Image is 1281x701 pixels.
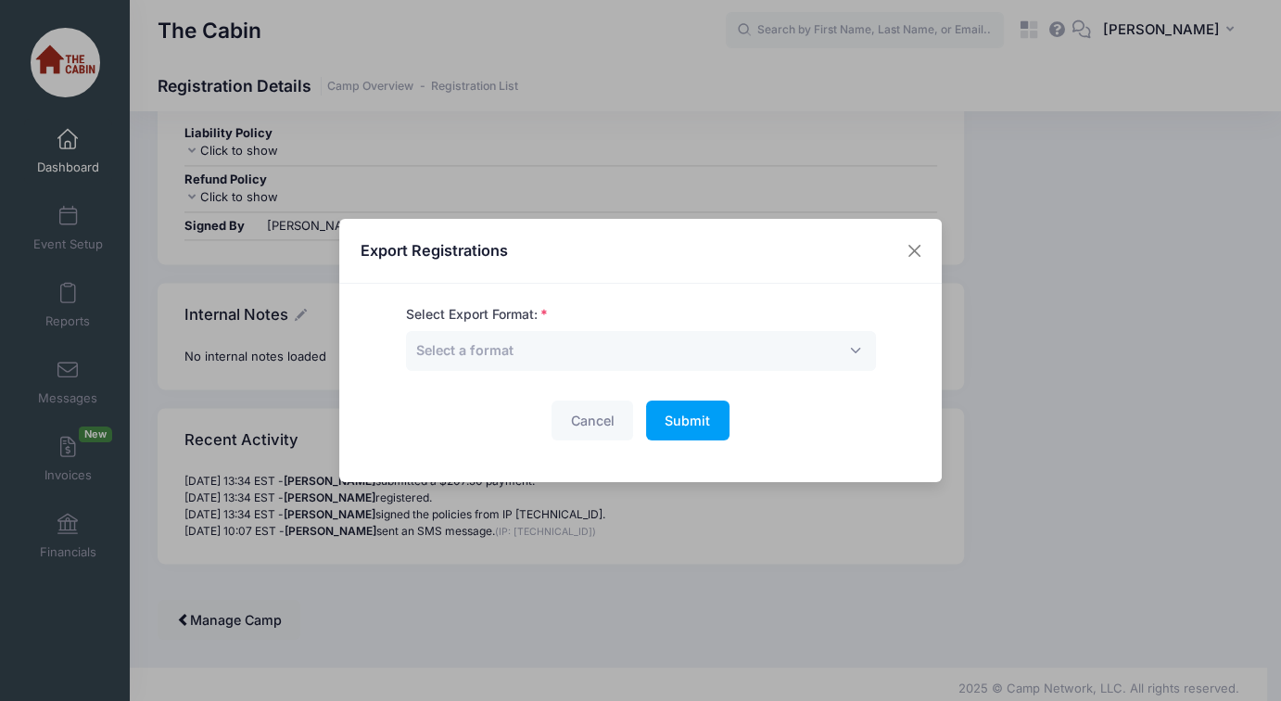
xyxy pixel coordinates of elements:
label: Select Export Format: [406,305,548,325]
span: Submit [665,413,710,428]
span: Select a format [416,340,514,360]
span: Select a format [416,342,514,358]
button: Cancel [552,401,633,440]
span: Select a format [406,331,876,371]
button: Submit [646,401,729,440]
h4: Export Registrations [361,239,508,261]
button: Close [898,235,932,268]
